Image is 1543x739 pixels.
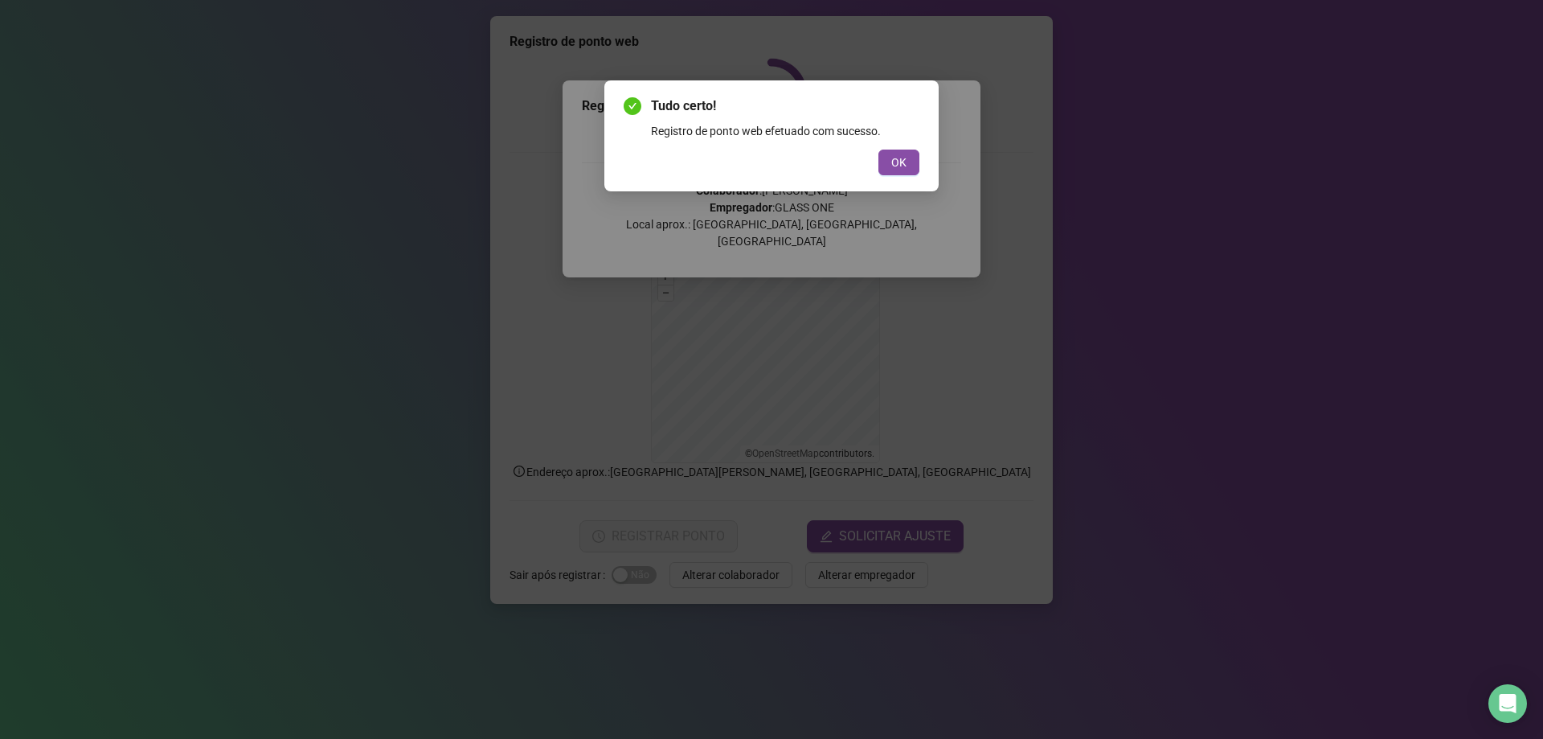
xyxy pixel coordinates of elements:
button: OK [878,150,919,175]
div: Open Intercom Messenger [1488,684,1527,723]
span: OK [891,154,907,171]
div: Registro de ponto web efetuado com sucesso. [651,122,919,140]
span: Tudo certo! [651,96,919,116]
span: check-circle [624,97,641,115]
